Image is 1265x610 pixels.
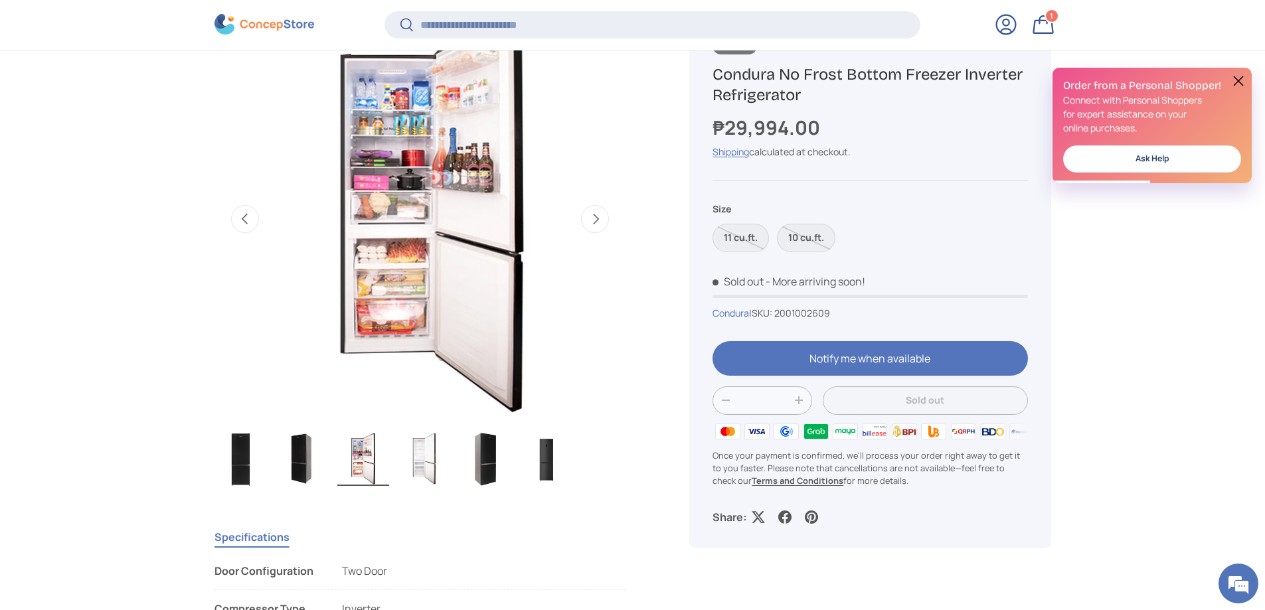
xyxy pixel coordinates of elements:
[7,362,253,409] textarea: Type your message and click 'Submit'
[713,202,731,216] legend: Size
[214,13,626,491] media-gallery: Gallery Viewer
[276,433,328,486] img: condura-no-frost-bottom-freezer-inverter-refrigerator-matte-black-closed-door-full-left-side-view...
[713,64,1027,106] h1: Condura No Frost Bottom Freezer Inverter Refrigerator
[195,409,241,427] em: Submit
[226,13,637,425] img: condura-no-frost-bottom-freezer-inverter-refrigerator-matte-black-full-open-door-with-sample-cont...
[772,421,801,441] img: gcash
[948,421,977,441] img: qrph
[214,522,290,552] button: Specifications
[713,509,746,525] p: Share:
[460,433,511,486] img: condura-no-frost-bottom-freezer-inverter-refrigerator-matte-black-closed-door-right-side-view-con...
[1007,421,1037,441] img: metrobank
[713,274,764,289] span: Sold out
[713,307,749,319] a: Condura
[1063,78,1241,93] h2: Order from a Personal Shopper!
[1063,145,1241,173] a: Ask Help
[752,475,843,487] a: Terms and Conditions
[713,114,823,141] strong: ₱29,994.00
[831,421,860,441] img: maya
[1050,11,1053,21] span: 1
[860,421,889,441] img: billease
[28,167,232,301] span: We are offline. Please leave us a message.
[766,274,865,289] p: - More arriving soon!
[749,307,830,319] span: |
[342,564,387,578] span: Two Door
[713,145,1027,159] div: calculated at checkout.
[218,7,250,38] div: Minimize live chat window
[978,421,1007,441] img: bdo
[215,433,267,486] img: condura-no-frost-bottom-freezer-inverter-refrigerator-matte-black-closed-door-full-view-concepstore
[919,421,948,441] img: ubp
[713,145,749,158] a: Shipping
[713,421,742,441] img: master
[337,433,389,486] img: condura-no-frost-bottom-freezer-inverter-refrigerator-matte-black-full-open-door-with-sample-cont...
[774,307,830,319] span: 2001002609
[398,433,450,486] img: condura-no-frost-bottom-freezer-inverter-refrigerator-matte-black-full-open-door-without-sample-c...
[801,421,830,441] img: grabpay
[521,433,572,486] img: condura-no-frost-bottom-freezer-inverter-refrigerator-matte-black-closed-door-full-view-concepstore
[214,15,314,35] img: ConcepStore
[713,224,769,252] label: Sold out
[777,224,835,252] label: Sold out
[752,307,772,319] span: SKU:
[1063,93,1241,135] p: Connect with Personal Shoppers for expert assistance on your online purchases.
[713,449,1027,488] p: Once your payment is confirmed, we'll process your order right away to get it to you faster. Plea...
[823,386,1027,415] button: Sold out
[69,74,223,92] div: Leave a message
[742,421,772,441] img: visa
[890,421,919,441] img: bpi
[214,563,321,579] div: Door Configuration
